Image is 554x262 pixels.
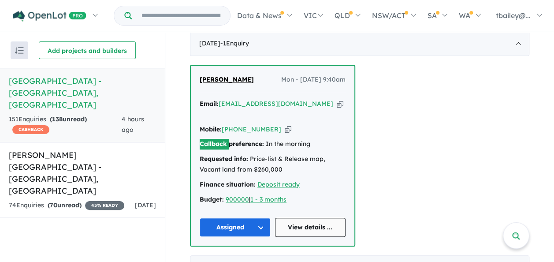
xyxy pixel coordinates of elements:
span: [DATE] [135,201,156,209]
span: Mon - [DATE] 9:40am [281,75,346,85]
a: View details ... [275,218,346,237]
img: sort.svg [15,47,24,54]
strong: Mobile: [200,125,222,133]
button: Assigned [200,218,271,237]
a: [PERSON_NAME] [200,75,254,85]
span: 138 [52,115,63,123]
h5: [PERSON_NAME][GEOGRAPHIC_DATA] - [GEOGRAPHIC_DATA] , [GEOGRAPHIC_DATA] [9,149,156,197]
strong: ( unread) [48,201,82,209]
a: 1 - 3 months [250,195,286,203]
strong: ( unread) [50,115,87,123]
div: 74 Enquir ies [9,200,124,211]
div: Price-list & Release map, Vacant land from $260,000 [200,154,346,175]
button: Add projects and builders [39,41,136,59]
h5: [GEOGRAPHIC_DATA] - [GEOGRAPHIC_DATA] , [GEOGRAPHIC_DATA] [9,75,156,111]
span: 45 % READY [85,201,124,210]
span: [PERSON_NAME] [200,75,254,83]
div: | [200,195,346,205]
div: [DATE] [190,31,529,56]
a: [PHONE_NUMBER] [222,125,281,133]
img: Openlot PRO Logo White [13,11,86,22]
strong: Budget: [200,195,224,203]
span: tbailey@... [496,11,531,20]
span: 70 [50,201,57,209]
button: Copy [285,125,291,134]
div: In the morning [200,139,346,150]
input: Try estate name, suburb, builder or developer [134,6,228,25]
strong: Callback preference: [200,140,264,148]
div: 151 Enquir ies [9,114,122,135]
strong: Finance situation: [200,180,256,188]
a: Deposit ready [257,180,300,188]
strong: Requested info: [200,155,248,163]
a: 900000 [226,195,249,203]
button: Copy [337,99,343,109]
span: - 1 Enquir y [220,39,249,47]
strong: Email: [200,100,219,108]
span: CASHBACK [12,125,49,134]
a: [EMAIL_ADDRESS][DOMAIN_NAME] [219,100,333,108]
span: 4 hours ago [122,115,144,134]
